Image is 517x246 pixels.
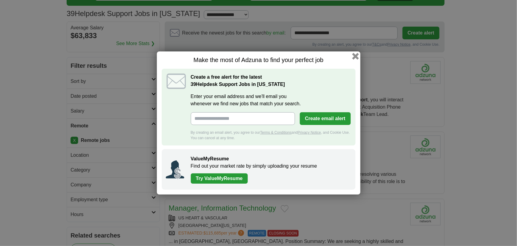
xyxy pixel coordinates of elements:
[298,130,321,135] a: Privacy Notice
[191,81,196,88] span: 39
[191,82,285,87] strong: Helpdesk Support Jobs in [US_STATE]
[260,130,292,135] a: Terms & Conditions
[191,130,351,141] div: By creating an email alert, you agree to our and , and Cookie Use. You can cancel at any time.
[191,74,351,88] h2: Create a free alert for the latest
[300,112,350,125] button: Create email alert
[191,93,351,107] label: Enter your email address and we'll email you whenever we find new jobs that match your search.
[191,162,350,170] p: Find out your market rate by simply uploading your resume
[191,173,248,184] a: Try ValueMyResume
[191,155,350,162] h2: ValueMyResume
[167,74,186,89] img: icon_email.svg
[162,56,356,64] h1: Make the most of Adzuna to find your perfect job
